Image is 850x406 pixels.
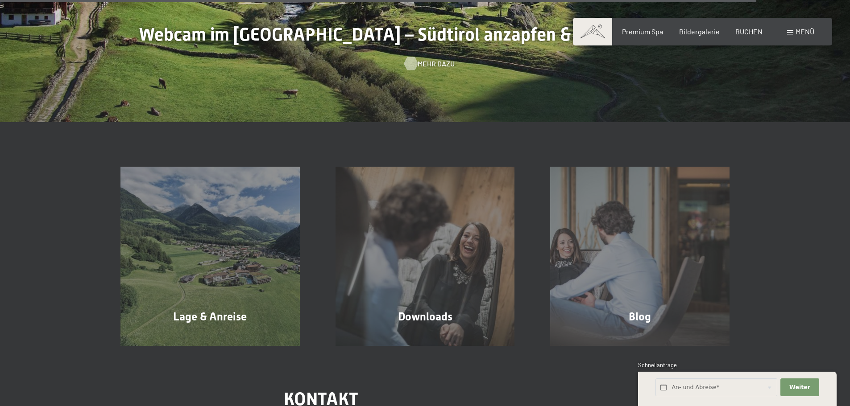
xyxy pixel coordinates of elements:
[318,167,533,346] a: Wetter und Webcam: Ahrntal in Südtirol Downloads
[103,167,318,346] a: Wetter und Webcam: Ahrntal in Südtirol Lage & Anreise
[532,167,747,346] a: Wetter und Webcam: Ahrntal in Südtirol Blog
[789,383,810,391] span: Weiter
[418,59,455,69] span: Mehr dazu
[398,310,452,323] span: Downloads
[679,27,720,36] a: Bildergalerie
[796,27,814,36] span: Menü
[780,378,819,397] button: Weiter
[735,27,763,36] a: BUCHEN
[629,310,651,323] span: Blog
[638,361,677,369] span: Schnellanfrage
[622,27,663,36] a: Premium Spa
[173,310,247,323] span: Lage & Anreise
